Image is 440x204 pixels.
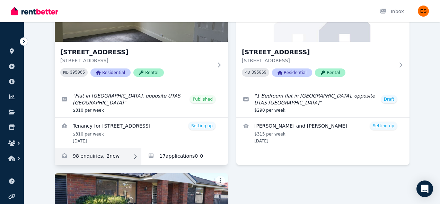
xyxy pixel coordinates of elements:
small: PID [63,71,69,74]
a: View details for Aagya Dahal and Nabaraj Bhandari [236,118,410,148]
p: [STREET_ADDRESS] [60,57,213,64]
a: Enquiries for Unit 2/55 Invermay Rd, Invermay [55,148,141,165]
code: 395069 [252,70,266,75]
button: More options [215,176,225,186]
img: Evangeline Samoilov [418,6,429,17]
a: View details for Tenancy for Unit 2/55 Invermay Rd, Invermay [55,118,228,148]
h3: [STREET_ADDRESS] [60,47,213,57]
code: 395065 [70,70,85,75]
span: Rental [315,68,345,77]
span: Rental [133,68,164,77]
h3: [STREET_ADDRESS] [242,47,394,57]
span: Residential [90,68,131,77]
span: Residential [272,68,312,77]
div: Open Intercom Messenger [416,180,433,197]
small: PID [245,71,250,74]
p: [STREET_ADDRESS] [242,57,394,64]
a: Applications for Unit 2/55 Invermay Rd, Invermay [141,148,228,165]
a: Edit listing: Flat in Invermay, opposite UTAS Inveresk Campus [55,88,228,117]
a: Edit listing: 1 Bedroom flat in Invermay, opposite UTAS Inveresk Campus [236,88,410,117]
div: Inbox [380,8,404,15]
img: RentBetter [11,6,58,16]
